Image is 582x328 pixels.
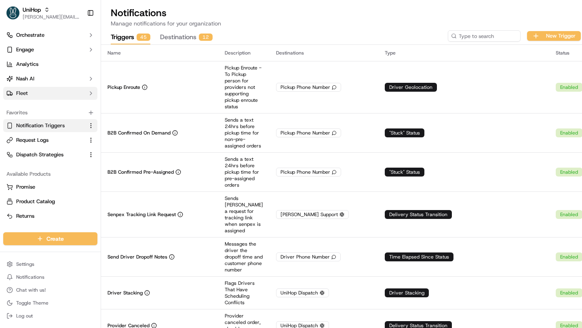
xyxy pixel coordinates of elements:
input: Type to search [448,30,521,42]
button: Returns [3,210,97,223]
img: Wisdom Oko [8,118,21,133]
div: [PERSON_NAME] Support [276,210,349,219]
div: 📗 [8,181,15,188]
button: Toggle Theme [3,297,97,309]
button: Product Catalog [3,195,97,208]
button: [PERSON_NAME][EMAIL_ADDRESS][DOMAIN_NAME] [23,14,80,20]
span: Returns [16,212,34,220]
p: Sends a text 24hrs before pickup time for pre-assigned orders [225,156,263,188]
button: Settings [3,259,97,270]
div: Available Products [3,168,97,181]
div: 💻 [68,181,75,188]
button: Orchestrate [3,29,97,42]
button: See all [125,103,147,113]
p: Pickup Enroute [108,84,140,90]
a: Promise [6,183,94,191]
span: Pylon [80,200,98,206]
span: Log out [16,313,33,319]
a: Returns [6,212,94,220]
span: Knowledge Base [16,181,62,189]
p: Sends [PERSON_NAME] a request for tracking link when senpex is assigned [225,195,263,234]
a: Request Logs [6,137,84,144]
img: Brittany Newman [8,139,21,152]
span: Wisdom [PERSON_NAME] [25,125,86,132]
div: Driver Geolocation [385,83,437,92]
button: UniHopUniHop[PERSON_NAME][EMAIL_ADDRESS][DOMAIN_NAME] [3,3,84,23]
img: Nash [8,8,24,24]
div: UniHop Dispatch [276,288,329,297]
span: Settings [16,261,34,267]
p: Manage notifications for your organization [111,19,581,27]
a: Analytics [3,58,97,71]
button: New Trigger [527,31,581,41]
span: Fleet [16,90,28,97]
div: Past conversations [8,105,54,111]
span: Notification Triggers [16,122,65,129]
span: [DATE] [72,147,88,153]
button: Notification Triggers [3,119,97,132]
p: B2B Confirmed Pre-Assigned [108,169,174,175]
span: Request Logs [16,137,48,144]
div: Type [385,50,543,56]
span: • [67,147,70,153]
div: Favorites [3,106,97,119]
div: Description [225,50,263,56]
span: Promise [16,183,35,191]
p: Flags Drivers That Have Scheduling Conflicts [225,280,263,306]
span: Nash AI [16,75,34,82]
p: B2B Confirmed On Demand [108,130,171,136]
h1: Notifications [111,6,581,19]
p: Driver Stacking [108,290,143,296]
button: Fleet [3,87,97,100]
button: Dispatch Strategies [3,148,97,161]
button: Start new chat [137,80,147,89]
p: Pickup Enroute - To Pickup person for providers not supporting pickup enroute status [225,65,263,110]
button: Promise [3,181,97,193]
div: Driver Phone Number [276,252,341,261]
div: Name [108,50,212,56]
div: Pickup Phone Number [276,128,341,137]
a: Dispatch Strategies [6,151,84,158]
p: Senpex Tracking Link Request [108,211,176,218]
span: Chat with us! [16,287,46,293]
span: Notifications [16,274,44,280]
span: Orchestrate [16,32,44,39]
a: Powered byPylon [57,200,98,206]
button: Triggers [111,31,150,44]
div: "Stuck" Status [385,128,424,137]
span: Toggle Theme [16,300,48,306]
button: Log out [3,310,97,322]
span: API Documentation [76,181,130,189]
button: Chat with us! [3,284,97,296]
div: "Stuck" Status [385,168,424,177]
span: Engage [16,46,34,53]
div: Start new chat [36,77,133,85]
span: [DATE] [92,125,109,132]
a: 📗Knowledge Base [5,177,65,192]
div: 12 [199,34,213,41]
div: Destinations [276,50,372,56]
img: 1736555255976-a54dd68f-1ca7-489b-9aae-adbdc363a1c4 [16,126,23,132]
div: 45 [137,34,150,41]
button: Request Logs [3,134,97,147]
p: Sends a text 24hrs before pickup time for non-pre-assigned orders [225,117,263,149]
input: Got a question? Start typing here... [21,52,145,61]
a: 💻API Documentation [65,177,133,192]
button: Create [3,232,97,245]
button: UniHop [23,6,41,14]
div: Driver Stacking [385,288,429,297]
span: Analytics [16,61,38,68]
button: Notifications [3,271,97,283]
div: Time Elapsed Since Status [385,252,453,261]
span: Create [46,235,64,243]
div: Pickup Phone Number [276,83,341,92]
p: Send Driver Dropoff Notes [108,254,167,260]
span: Dispatch Strategies [16,151,63,158]
p: Welcome 👋 [8,32,147,45]
img: 1736555255976-a54dd68f-1ca7-489b-9aae-adbdc363a1c4 [8,77,23,92]
p: Messages the driver the dropoff time and customer phone number [225,241,263,273]
button: Engage [3,43,97,56]
span: Product Catalog [16,198,55,205]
